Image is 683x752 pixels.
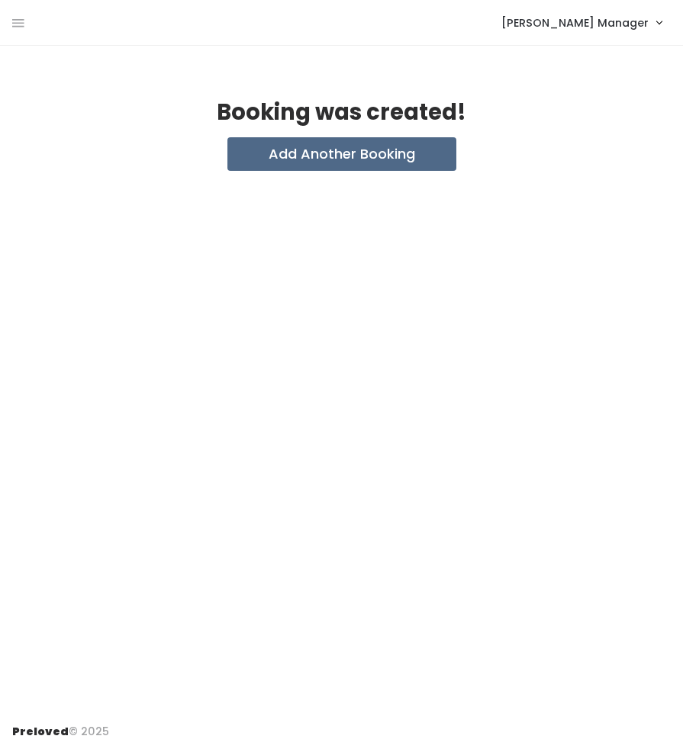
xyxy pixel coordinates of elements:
[12,724,69,739] span: Preloved
[501,14,649,31] span: [PERSON_NAME] Manager
[217,101,466,125] h2: Booking was created!
[486,6,677,39] a: [PERSON_NAME] Manager
[12,712,109,740] div: © 2025
[227,137,456,171] button: Add Another Booking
